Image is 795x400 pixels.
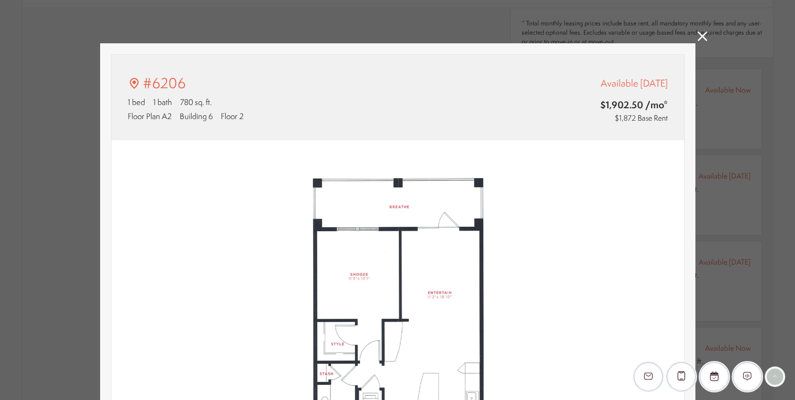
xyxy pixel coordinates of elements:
[180,110,213,122] span: Building 6
[128,96,145,108] span: 1 bed
[153,96,172,108] span: 1 bath
[615,113,668,123] span: $1,872 Base Rent
[539,98,668,112] span: $1,902.50 /mo*
[128,110,172,122] span: Floor Plan A2
[601,76,668,90] span: Available [DATE]
[221,110,244,122] span: Floor 2
[143,73,186,94] p: #6206
[180,96,212,108] span: 780 sq. ft.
